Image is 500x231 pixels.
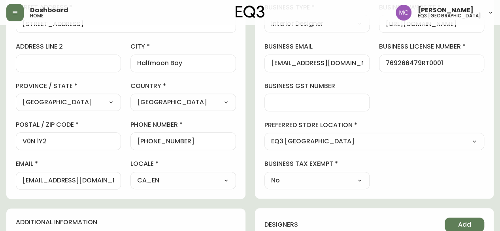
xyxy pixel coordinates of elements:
[30,13,43,18] h5: home
[379,42,484,51] label: business license number
[16,82,121,90] label: province / state
[264,42,370,51] label: business email
[264,160,370,168] label: business tax exempt
[130,82,236,90] label: country
[264,220,298,229] h4: designers
[16,160,121,168] label: email
[16,218,236,227] h4: additional information
[418,7,474,13] span: [PERSON_NAME]
[264,121,485,130] label: preferred store location
[130,160,236,168] label: locale
[16,42,121,51] label: address line 2
[458,220,471,229] span: Add
[30,7,68,13] span: Dashboard
[264,82,370,90] label: business gst number
[130,120,236,129] label: phone number
[396,5,411,21] img: 6dbdb61c5655a9a555815750a11666cc
[16,120,121,129] label: postal / zip code
[236,6,265,18] img: logo
[418,13,481,18] h5: eq3 [GEOGRAPHIC_DATA]
[130,42,236,51] label: city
